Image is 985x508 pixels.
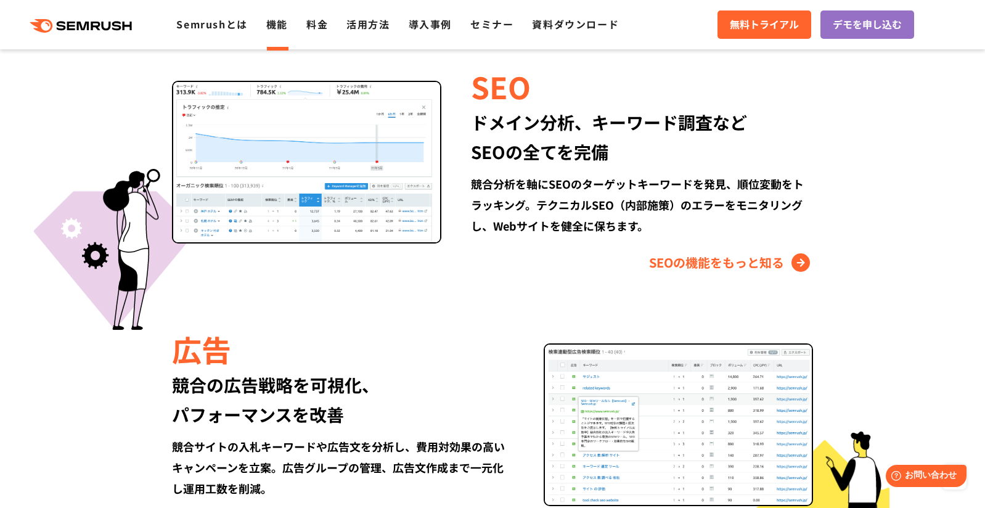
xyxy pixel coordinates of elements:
a: 機能 [266,17,288,31]
a: 導入事例 [409,17,452,31]
iframe: Help widget launcher [875,460,971,494]
div: 競合の広告戦略を可視化、 パフォーマンスを改善 [172,370,514,429]
div: 競合分析を軸にSEOのターゲットキーワードを発見、順位変動をトラッキング。テクニカルSEO（内部施策）のエラーをモニタリングし、Webサイトを健全に保ちます。 [471,173,813,236]
span: デモを申し込む [833,17,902,33]
div: SEO [471,65,813,107]
div: 広告 [172,328,514,370]
span: 無料トライアル [730,17,799,33]
a: Semrushとは [176,17,247,31]
a: 料金 [306,17,328,31]
div: 競合サイトの入札キーワードや広告文を分析し、費用対効果の高いキャンペーンを立案。広告グループの管理、広告文作成まで一元化し運用工数を削減。 [172,436,514,499]
a: セミナー [470,17,513,31]
a: デモを申し込む [820,10,914,39]
a: 無料トライアル [717,10,811,39]
div: ドメイン分析、キーワード調査など SEOの全てを完備 [471,107,813,166]
a: SEOの機能をもっと知る [649,253,813,272]
a: 資料ダウンロード [532,17,619,31]
a: 活用方法 [346,17,390,31]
